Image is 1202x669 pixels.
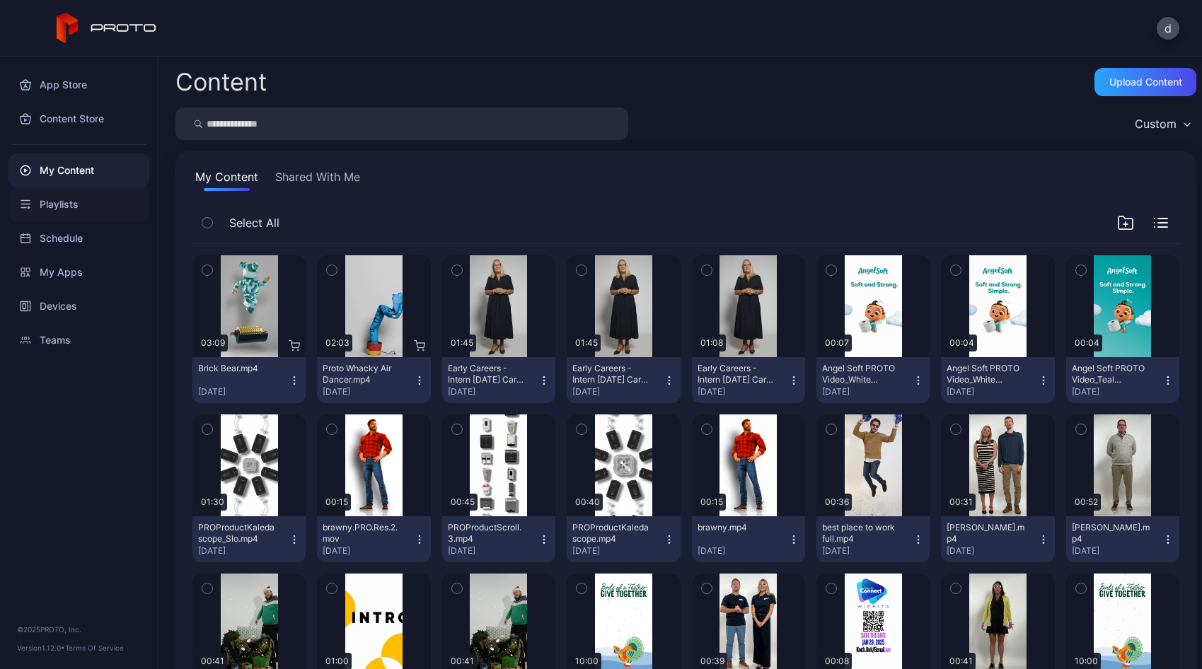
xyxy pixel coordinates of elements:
[572,363,650,385] div: Early Careers - Intern Family Day Cara Protobox Shoot - 430050 v2 lower music.mp4
[198,522,276,545] div: PROProductKaledascope_Slo.mp4
[198,545,289,557] div: [DATE]
[323,545,413,557] div: [DATE]
[229,214,279,231] span: Select All
[941,357,1054,403] button: Angel Soft PROTO Video_White Background.mp4[DATE]
[323,386,413,397] div: [DATE]
[175,70,267,94] div: Content
[947,386,1037,397] div: [DATE]
[192,357,306,403] button: Brick Bear.mp4[DATE]
[572,522,650,545] div: PROProductKaledascope.mp4
[692,357,805,403] button: Early Careers - Intern [DATE] Cara Protobox Shoot - 430050 v1.mp4[DATE]
[8,221,149,255] a: Schedule
[698,363,775,385] div: Early Careers - Intern Family Day Cara Protobox Shoot - 430050 v1.mp4
[816,357,930,403] button: Angel Soft PROTO Video_White Background_0430.mp4[DATE]
[448,386,538,397] div: [DATE]
[947,363,1024,385] div: Angel Soft PROTO Video_White Background.mp4
[323,522,400,545] div: brawny.PRO.Res.2.mov
[17,644,65,652] span: Version 1.12.0 •
[17,624,141,635] div: © 2025 PROTO, Inc.
[1072,363,1150,385] div: Angel Soft PROTO Video_Teal Background.mp4
[1094,68,1196,96] button: Upload Content
[448,363,526,385] div: Early Careers - Intern Family Day Cara Protobox Shoot - 430050 v2.mp4
[1072,386,1162,397] div: [DATE]
[8,323,149,357] a: Teams
[816,516,930,562] button: best place to work full.mp4[DATE]
[192,516,306,562] button: PROProductKaledascope_Slo.mp4[DATE]
[698,545,788,557] div: [DATE]
[947,522,1024,545] div: Taylor Dylan GenAI.mp4
[8,153,149,187] a: My Content
[572,386,663,397] div: [DATE]
[192,168,261,191] button: My Content
[698,386,788,397] div: [DATE]
[448,522,526,545] div: PROProductScroll.3.mp4
[572,545,663,557] div: [DATE]
[198,386,289,397] div: [DATE]
[198,363,276,374] div: Brick Bear.mp4
[1135,117,1177,131] div: Custom
[448,545,538,557] div: [DATE]
[442,357,555,403] button: Early Careers - Intern [DATE] Cara Protobox Shoot - 430050 v2.mp4[DATE]
[698,522,775,533] div: brawny.mp4
[8,255,149,289] a: My Apps
[567,516,680,562] button: PROProductKaledascope.mp4[DATE]
[822,386,913,397] div: [DATE]
[1128,107,1196,140] button: Custom
[8,102,149,136] a: Content Store
[317,516,430,562] button: brawny.PRO.Res.2.mov[DATE]
[567,357,680,403] button: Early Careers - Intern [DATE] Cara Protobox Shoot - 430050 v2 lower music.mp4[DATE]
[272,168,363,191] button: Shared With Me
[1072,545,1162,557] div: [DATE]
[1109,76,1182,88] div: Upload Content
[947,545,1037,557] div: [DATE]
[8,289,149,323] a: Devices
[692,516,805,562] button: brawny.mp4[DATE]
[822,363,900,385] div: Angel Soft PROTO Video_White Background_0430.mp4
[1157,17,1179,40] button: d
[822,522,900,545] div: best place to work full.mp4
[317,357,430,403] button: Proto Whacky Air Dancer.mp4[DATE]
[8,187,149,221] a: Playlists
[941,516,1054,562] button: [PERSON_NAME].mp4[DATE]
[65,644,124,652] a: Terms Of Service
[1072,522,1150,545] div: Steve GenAI.mp4
[8,68,149,102] a: App Store
[1066,516,1179,562] button: [PERSON_NAME].mp4[DATE]
[442,516,555,562] button: PROProductScroll.3.mp4[DATE]
[323,363,400,385] div: Proto Whacky Air Dancer.mp4
[1066,357,1179,403] button: Angel Soft PROTO Video_Teal Background.mp4[DATE]
[822,545,913,557] div: [DATE]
